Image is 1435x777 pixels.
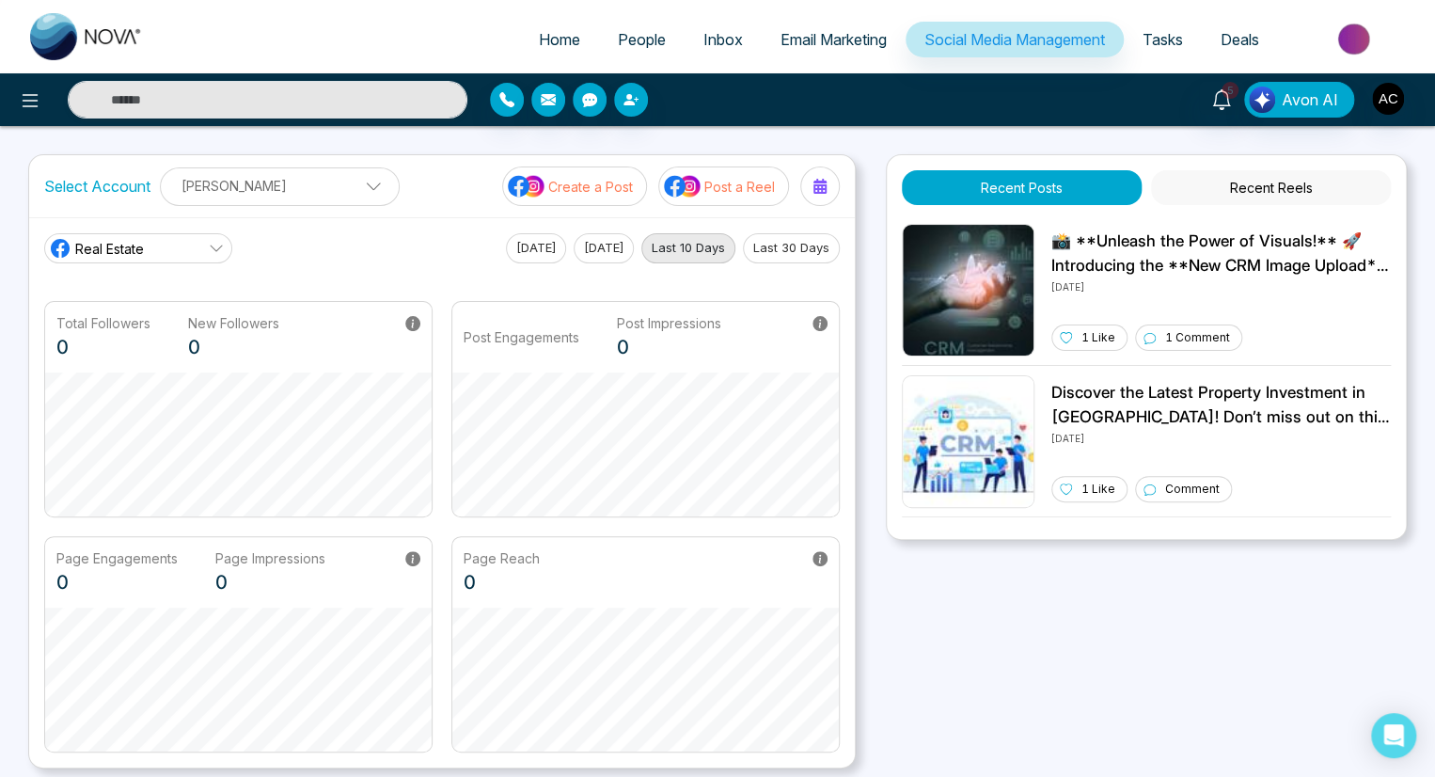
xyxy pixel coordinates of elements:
[1151,170,1391,205] button: Recent Reels
[548,177,633,197] p: Create a Post
[539,30,580,49] span: Home
[520,22,599,57] a: Home
[1143,30,1183,49] span: Tasks
[1249,87,1275,113] img: Lead Flow
[902,170,1142,205] button: Recent Posts
[902,224,1034,357] img: Unable to load img.
[44,175,150,198] label: Select Account
[464,327,579,347] p: Post Engagements
[172,170,387,201] p: [PERSON_NAME]
[1222,82,1238,99] span: 5
[618,30,666,49] span: People
[924,30,1105,49] span: Social Media Management
[658,166,789,206] button: social-media-iconPost a Reel
[1051,277,1391,294] p: [DATE]
[902,375,1034,508] img: Unable to load img.
[762,22,906,57] a: Email Marketing
[215,548,325,568] p: Page Impressions
[906,22,1124,57] a: Social Media Management
[464,568,540,596] p: 0
[641,233,735,263] button: Last 10 Days
[743,233,840,263] button: Last 30 Days
[56,568,178,596] p: 0
[56,548,178,568] p: Page Engagements
[75,239,144,259] span: Real Estate
[1165,481,1220,498] p: Comment
[704,177,775,197] p: Post a Reel
[188,333,279,361] p: 0
[1051,429,1391,446] p: [DATE]
[215,568,325,596] p: 0
[1165,329,1230,346] p: 1 Comment
[781,30,887,49] span: Email Marketing
[1051,381,1391,429] p: Discover the Latest Property Investment in [GEOGRAPHIC_DATA]! Don’t miss out on this incredible o...
[506,233,566,263] button: [DATE]
[1199,82,1244,115] a: 5
[188,313,279,333] p: New Followers
[1372,83,1404,115] img: User Avatar
[56,333,150,361] p: 0
[703,30,743,49] span: Inbox
[1244,82,1354,118] button: Avon AI
[1371,713,1416,758] div: Open Intercom Messenger
[664,174,702,198] img: social-media-icon
[1287,18,1424,60] img: Market-place.gif
[617,333,721,361] p: 0
[56,313,150,333] p: Total Followers
[1081,481,1115,498] p: 1 Like
[1282,88,1338,111] span: Avon AI
[1221,30,1259,49] span: Deals
[1081,329,1115,346] p: 1 Like
[617,313,721,333] p: Post Impressions
[685,22,762,57] a: Inbox
[464,548,540,568] p: Page Reach
[502,166,647,206] button: social-media-iconCreate a Post
[508,174,545,198] img: social-media-icon
[574,233,634,263] button: [DATE]
[1051,230,1391,277] p: 📸 **Unleash the Power of Visuals!** 🚀 Introducing the **New CRM Image Upload** feature! Don't jus...
[599,22,685,57] a: People
[1202,22,1278,57] a: Deals
[1124,22,1202,57] a: Tasks
[30,13,143,60] img: Nova CRM Logo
